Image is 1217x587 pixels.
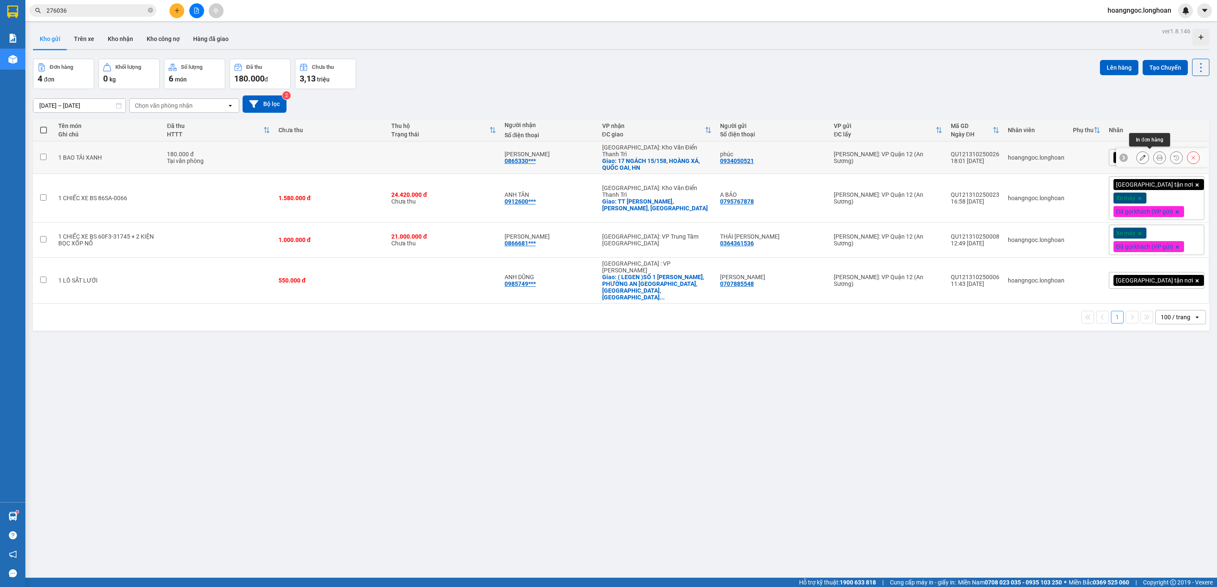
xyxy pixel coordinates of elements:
button: Kho công nợ [140,29,186,49]
span: Mã đơn: QU121310250025 [3,51,128,63]
div: 1.000.000 đ [278,236,383,243]
div: hoangngoc.longhoan [1008,154,1064,161]
span: Đã gọi khách (VP gửi) [1116,243,1173,250]
span: Xe máy [1116,194,1135,202]
img: solution-icon [8,34,17,43]
span: search [35,8,41,14]
button: plus [169,3,184,18]
span: caret-down [1201,7,1209,14]
div: Số lượng [181,64,202,70]
span: message [9,569,17,577]
strong: PHIẾU DÁN LÊN HÀNG [56,4,167,15]
span: 180.000 [234,73,265,84]
div: 550.000 đ [278,277,383,284]
sup: 1 [16,511,19,513]
span: Xe máy [1116,229,1135,237]
img: icon-new-feature [1182,7,1190,14]
button: Đã thu180.000đ [229,59,291,89]
svg: open [1194,314,1201,321]
span: | [882,578,884,587]
span: đơn [44,76,55,83]
div: Đơn hàng [50,64,73,70]
div: 24.420.000 đ [391,191,496,198]
div: Giao: 17 NGÁCH 15/158, HOÀNG XÁ, QUỐC OAI, HN [602,158,712,171]
div: 0707885548 [720,280,754,287]
button: Đơn hàng4đơn [33,59,94,89]
button: Lên hàng [1100,60,1138,75]
div: phúc [720,151,825,158]
span: Hỗ trợ kỹ thuật: [799,578,876,587]
div: 0934050521 [720,158,754,164]
strong: 1900 633 818 [840,579,876,586]
div: Ghi chú [58,131,159,138]
button: Tạo Chuyến [1143,60,1188,75]
svg: open [227,102,234,109]
div: Mã GD [951,122,993,129]
div: 16:58 [DATE] [951,198,999,205]
div: Giao: ( LEGEN )SỐ 1 LÝ NAM ĐẾ, PHƯỜNG AN HẢI NAM, SƠN TRÀ, ĐÀ NẴNG [602,274,712,301]
span: file-add [194,8,199,14]
div: Chưa thu [391,191,496,205]
button: aim [209,3,224,18]
span: Cung cấp máy in - giấy in: [890,578,956,587]
div: Giao: TT TRẦN CAO, PHÙ CỪ, HƯNG YÊN [602,198,712,212]
div: Nhãn [1109,127,1204,133]
div: 1 CHIẾC XE BS 60F3-31745 + 2 KIỆN BỌC XỐP NỔ [58,233,159,247]
div: 100 / trang [1161,313,1190,321]
span: 3,13 [300,73,316,84]
span: Ngày in phiếu: 17:08 ngày [53,17,170,26]
div: Tên món [58,122,159,129]
div: QU121310250023 [951,191,999,198]
button: Hàng đã giao [186,29,235,49]
div: Trạng thái [391,131,489,138]
div: [PERSON_NAME]: VP Quận 12 (An Sương) [834,191,942,205]
div: VP nhận [602,122,705,129]
div: hoangngoc.longhoan [1008,277,1064,284]
div: Ngày ĐH [951,131,993,138]
div: Người nhận [505,122,594,128]
div: ĐC lấy [834,131,936,138]
span: [GEOGRAPHIC_DATA] tận nơi [1116,277,1193,284]
div: 0795767878 [720,198,754,205]
strong: CSKH: [23,29,45,36]
div: Chưa thu [312,64,334,70]
span: món [175,76,187,83]
span: đ [265,76,268,83]
span: notification [9,550,17,558]
div: ver 1.8.146 [1162,27,1190,36]
span: Miền Nam [958,578,1062,587]
div: 21.000.000 đ [391,233,496,240]
div: Chưa thu [391,233,496,247]
button: Kho gửi [33,29,67,49]
div: [GEOGRAPHIC_DATA]: VP Trung Tâm [GEOGRAPHIC_DATA] [602,233,712,247]
th: Toggle SortBy [598,119,716,141]
span: plus [174,8,180,14]
th: Toggle SortBy [1069,119,1105,141]
th: Toggle SortBy [387,119,500,141]
span: 6 [169,73,173,84]
span: copyright [1170,579,1176,585]
span: ... [660,294,665,301]
div: Chọn văn phòng nhận [135,101,193,110]
div: ANH DŨNG [505,274,594,280]
div: Đã thu [246,64,262,70]
span: 4 [38,73,42,84]
span: kg [109,76,116,83]
th: Toggle SortBy [830,119,947,141]
button: Bộ lọc [243,95,287,113]
input: Tìm tên, số ĐT hoặc mã đơn [46,6,146,15]
th: Toggle SortBy [163,119,274,141]
span: close-circle [148,8,153,13]
span: CÔNG TY TNHH CHUYỂN PHÁT NHANH BẢO AN [74,29,155,44]
img: warehouse-icon [8,55,17,64]
div: THÁI BÁ THÀNH [720,233,825,240]
div: QU121310250026 [951,151,999,158]
span: triệu [317,76,330,83]
img: warehouse-icon [8,512,17,521]
span: hoangngoc.longhoan [1101,5,1178,16]
div: ANH TÂN [505,191,594,198]
div: A BẢO [720,191,825,198]
div: hoangngoc.longhoan [1008,195,1064,201]
strong: 0708 023 035 - 0935 103 250 [985,579,1062,586]
div: QU121310250006 [951,274,999,280]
